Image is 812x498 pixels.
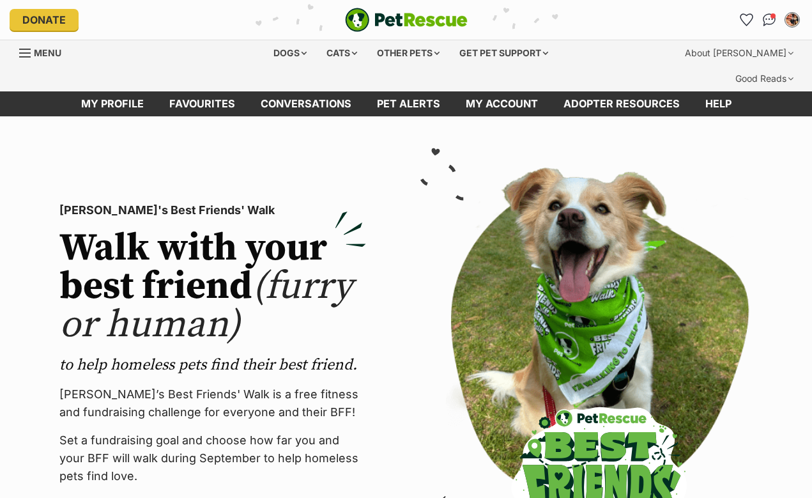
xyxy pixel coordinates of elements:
button: My account [782,10,802,30]
p: Set a fundraising goal and choose how far you and your BFF will walk during September to help hom... [59,432,366,485]
div: Get pet support [450,40,557,66]
span: Menu [34,47,61,58]
a: Help [693,91,744,116]
a: My profile [68,91,157,116]
h2: Walk with your best friend [59,230,366,345]
a: PetRescue [345,8,468,32]
a: Favourites [736,10,756,30]
div: Other pets [368,40,448,66]
div: Cats [318,40,366,66]
ul: Account quick links [736,10,802,30]
div: Good Reads [726,66,802,91]
a: Conversations [759,10,779,30]
img: logo-e224e6f780fb5917bec1dbf3a21bbac754714ae5b6737aabdf751b685950b380.svg [345,8,468,32]
img: chat-41dd97257d64d25036548639549fe6c8038ab92f7586957e7f3b1b290dea8141.svg [763,13,776,26]
img: May Sivakumaran profile pic [786,13,799,26]
a: My account [453,91,551,116]
p: to help homeless pets find their best friend. [59,355,366,375]
a: Adopter resources [551,91,693,116]
a: Favourites [157,91,248,116]
p: [PERSON_NAME]'s Best Friends' Walk [59,201,366,219]
a: Donate [10,9,79,31]
a: Menu [19,40,70,63]
div: About [PERSON_NAME] [676,40,802,66]
span: (furry or human) [59,263,353,349]
a: conversations [248,91,364,116]
a: Pet alerts [364,91,453,116]
p: [PERSON_NAME]’s Best Friends' Walk is a free fitness and fundraising challenge for everyone and t... [59,385,366,421]
div: Dogs [264,40,316,66]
